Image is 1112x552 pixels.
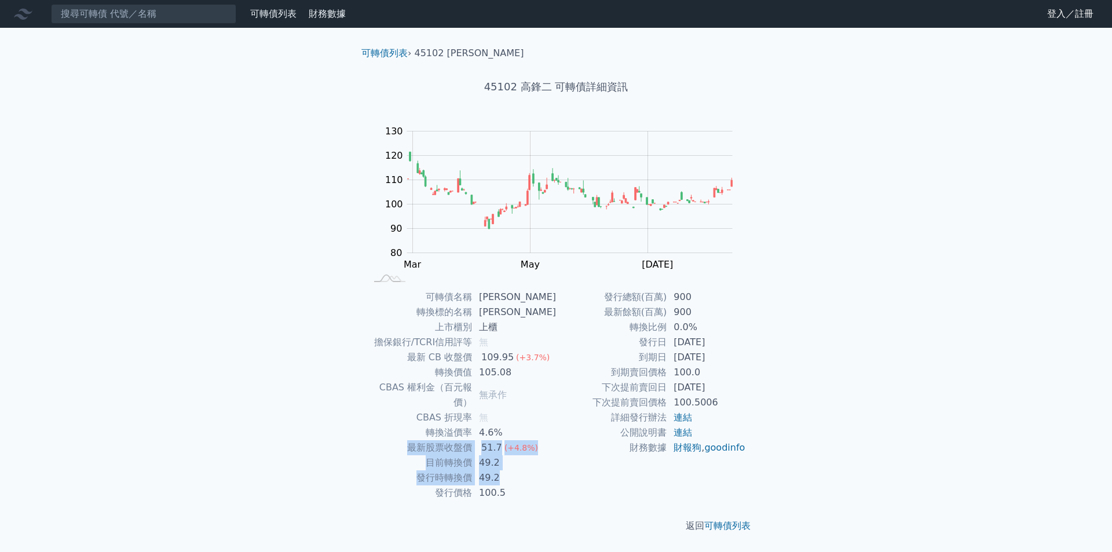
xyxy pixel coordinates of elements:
h1: 45102 高鋒二 可轉債詳細資訊 [352,79,760,95]
td: 轉換比例 [556,320,667,335]
td: [DATE] [667,380,746,395]
g: Chart [379,126,750,294]
td: [DATE] [667,350,746,365]
td: 到期日 [556,350,667,365]
span: (+4.8%) [504,443,538,452]
td: 轉換價值 [366,365,472,380]
td: 最新股票收盤價 [366,440,472,455]
td: 49.2 [472,455,556,470]
span: 無 [479,412,488,423]
a: 連結 [674,427,692,438]
td: 公開說明書 [556,425,667,440]
td: [DATE] [667,335,746,350]
td: [PERSON_NAME] [472,305,556,320]
span: 無承作 [479,389,507,400]
td: 4.6% [472,425,556,440]
td: 上櫃 [472,320,556,335]
td: 105.08 [472,365,556,380]
td: 上市櫃別 [366,320,472,335]
tspan: 120 [385,150,403,161]
td: CBAS 權利金（百元報價） [366,380,472,410]
td: 最新餘額(百萬) [556,305,667,320]
td: 100.0 [667,365,746,380]
a: 財報狗 [674,442,701,453]
td: 900 [667,305,746,320]
a: 可轉債列表 [704,520,751,531]
td: 下次提前賣回價格 [556,395,667,410]
div: 51.7 [479,440,504,455]
td: 財務數據 [556,440,667,455]
p: 返回 [352,519,760,533]
td: 轉換標的名稱 [366,305,472,320]
td: 100.5 [472,485,556,500]
td: 目前轉換價 [366,455,472,470]
td: CBAS 折現率 [366,410,472,425]
li: › [361,46,411,60]
td: 轉換溢價率 [366,425,472,440]
span: 無 [479,337,488,348]
td: 49.2 [472,470,556,485]
tspan: 130 [385,126,403,137]
tspan: 100 [385,199,403,210]
a: 可轉債列表 [250,8,297,19]
td: 可轉債名稱 [366,290,472,305]
td: 100.5006 [667,395,746,410]
td: , [667,440,746,455]
td: 擔保銀行/TCRI信用評等 [366,335,472,350]
td: 發行總額(百萬) [556,290,667,305]
tspan: Mar [404,259,422,270]
td: 發行時轉換價 [366,470,472,485]
td: 到期賣回價格 [556,365,667,380]
td: 最新 CB 收盤價 [366,350,472,365]
td: 900 [667,290,746,305]
a: 連結 [674,412,692,423]
tspan: [DATE] [642,259,673,270]
tspan: 80 [390,247,402,258]
td: [PERSON_NAME] [472,290,556,305]
td: 下次提前賣回日 [556,380,667,395]
tspan: 90 [390,223,402,234]
span: (+3.7%) [516,353,550,362]
tspan: 110 [385,174,403,185]
input: 搜尋可轉債 代號／名稱 [51,4,236,24]
td: 發行價格 [366,485,472,500]
a: 登入／註冊 [1038,5,1103,23]
td: 詳細發行辦法 [556,410,667,425]
td: 發行日 [556,335,667,350]
a: 財務數據 [309,8,346,19]
a: 可轉債列表 [361,47,408,59]
a: goodinfo [704,442,745,453]
td: 0.0% [667,320,746,335]
li: 45102 [PERSON_NAME] [415,46,524,60]
tspan: May [521,259,540,270]
div: 109.95 [479,350,516,365]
